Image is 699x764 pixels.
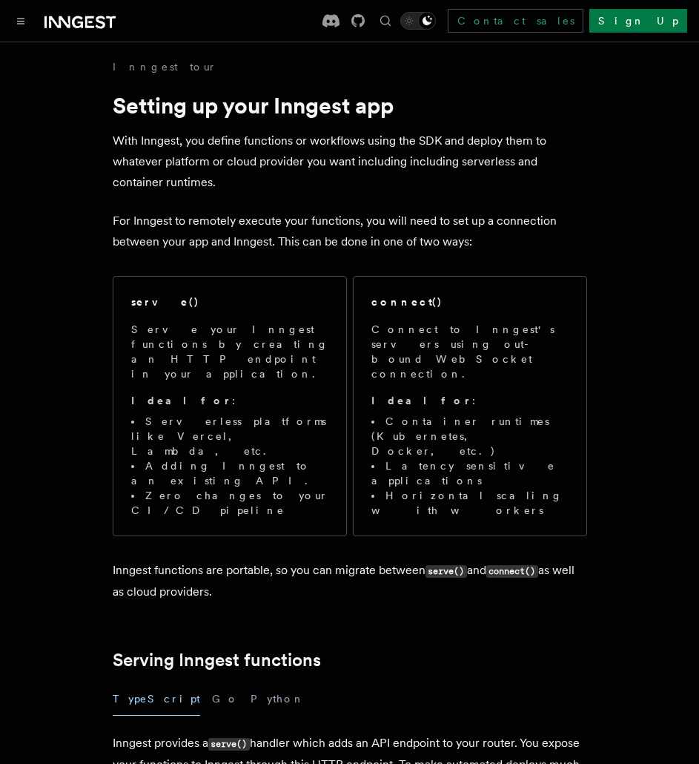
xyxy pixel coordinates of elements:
[131,294,199,309] h2: serve()
[371,458,569,488] li: Latency sensitive applications
[448,9,583,33] a: Contact sales
[371,488,569,518] li: Horizontal scaling with workers
[371,395,472,406] strong: Ideal for
[371,414,569,458] li: Container runtimes (Kubernetes, Docker, etc.)
[131,488,328,518] li: Zero changes to your CI/CD pipeline
[113,650,321,671] a: Serving Inngest functions
[377,12,394,30] button: Find something...
[371,294,443,309] h2: connect()
[400,12,436,30] button: Toggle dark mode
[131,414,328,458] li: Serverless platforms like Vercel, Lambda, etc.
[113,682,200,716] button: TypeScript
[589,9,687,33] a: Sign Up
[113,59,216,74] a: Inngest tour
[353,276,587,536] a: connect()Connect to Inngest's servers using out-bound WebSocket connection.Ideal for:Container ru...
[113,92,587,119] h1: Setting up your Inngest app
[113,560,587,602] p: Inngest functions are portable, so you can migrate between and as well as cloud providers.
[12,12,30,30] button: Toggle navigation
[131,395,232,406] strong: Ideal for
[371,322,569,381] p: Connect to Inngest's servers using out-bound WebSocket connection.
[251,682,305,716] button: Python
[208,738,250,751] code: serve()
[131,393,328,408] p: :
[425,565,467,578] code: serve()
[212,682,239,716] button: Go
[113,276,347,536] a: serve()Serve your Inngest functions by creating an HTTP endpoint in your application.Ideal for:Se...
[371,393,569,408] p: :
[131,322,328,381] p: Serve your Inngest functions by creating an HTTP endpoint in your application.
[113,131,587,193] p: With Inngest, you define functions or workflows using the SDK and deploy them to whatever platfor...
[486,565,538,578] code: connect()
[113,211,587,252] p: For Inngest to remotely execute your functions, you will need to set up a connection between your...
[131,458,328,488] li: Adding Inngest to an existing API.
